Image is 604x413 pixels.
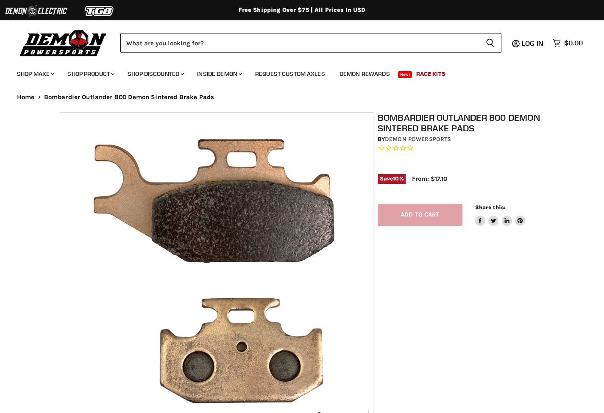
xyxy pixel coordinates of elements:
[68,3,131,19] img: TGB Logo 2
[518,39,548,47] a: Log in
[11,62,581,83] ul: Main menu
[378,135,549,144] div: by
[120,33,479,53] input: Search
[475,204,526,226] aside: Share this:
[17,28,110,58] img: Demon Powersports
[61,65,120,83] a: Shop Product
[121,65,189,83] a: Shop Discounted
[479,33,501,53] button: Search
[378,144,549,153] span: Rated 0.0 out of 5 stars 0 reviews
[412,175,447,183] span: From: $17.10
[548,37,587,49] a: $0.00
[385,136,451,143] a: Demon Powersports
[191,65,247,83] a: Inside Demon
[17,94,35,101] a: Home
[475,204,506,211] span: Share this:
[378,112,549,133] h1: Bombardier Outlander 800 Demon Sintered Brake Pads
[398,71,412,78] span: New!
[522,39,543,47] span: Log in
[249,65,331,83] a: Request Custom Axles
[120,33,501,53] form: Product
[44,94,214,101] span: Bombardier Outlander 800 Demon Sintered Brake Pads
[378,174,406,183] span: Save %
[11,65,59,83] a: Shop Make
[4,3,68,19] img: Demon Electric Logo 2
[410,65,452,83] a: Race Kits
[564,39,583,47] span: $0.00
[393,175,399,182] span: 10
[333,65,396,83] a: Demon Rewards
